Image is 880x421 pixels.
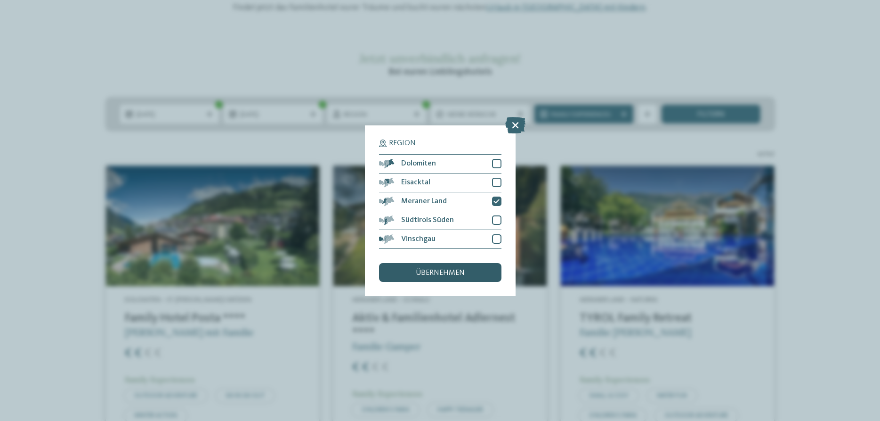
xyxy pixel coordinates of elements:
[401,235,436,243] span: Vinschgau
[389,140,416,147] span: Region
[401,216,454,224] span: Südtirols Süden
[401,160,436,167] span: Dolomiten
[416,269,465,277] span: übernehmen
[401,198,447,205] span: Meraner Land
[401,179,430,186] span: Eisacktal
